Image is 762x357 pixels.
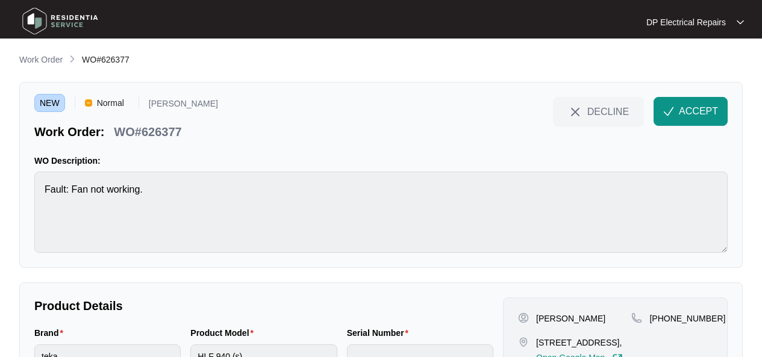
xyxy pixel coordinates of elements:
[347,327,413,339] label: Serial Number
[34,172,728,253] textarea: Fault: Fan not working.
[663,106,674,117] img: check-Icon
[536,337,623,349] p: [STREET_ADDRESS],
[553,97,644,126] button: close-IconDECLINE
[82,55,130,64] span: WO#626377
[518,337,529,347] img: map-pin
[646,16,726,28] p: DP Electrical Repairs
[649,312,725,324] p: [PHONE_NUMBER]
[17,54,65,67] a: Work Order
[19,54,63,66] p: Work Order
[568,105,582,119] img: close-Icon
[34,297,493,314] p: Product Details
[34,155,728,167] p: WO Description:
[67,54,77,64] img: chevron-right
[654,97,728,126] button: check-IconACCEPT
[114,123,181,140] p: WO#626377
[92,94,129,112] span: Normal
[85,99,92,107] img: Vercel Logo
[679,104,718,119] span: ACCEPT
[34,327,68,339] label: Brand
[34,94,65,112] span: NEW
[190,327,258,339] label: Product Model
[518,312,529,323] img: user-pin
[536,312,605,324] p: [PERSON_NAME]
[631,312,642,323] img: map-pin
[587,105,629,118] span: DECLINE
[149,99,218,112] p: [PERSON_NAME]
[18,3,102,39] img: residentia service logo
[737,19,744,25] img: dropdown arrow
[34,123,104,140] p: Work Order:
